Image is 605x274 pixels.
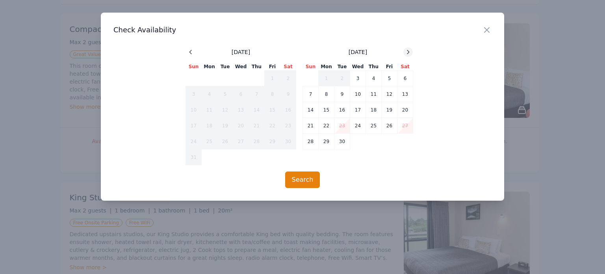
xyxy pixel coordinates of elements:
td: 12 [382,86,397,102]
td: 16 [334,102,350,118]
td: 30 [280,134,296,149]
td: 10 [186,102,202,118]
th: Fri [265,63,280,71]
td: 11 [366,86,382,102]
td: 8 [319,86,334,102]
td: 29 [265,134,280,149]
td: 12 [217,102,233,118]
td: 25 [366,118,382,134]
td: 14 [249,102,265,118]
td: 30 [334,134,350,149]
td: 16 [280,102,296,118]
td: 4 [366,71,382,86]
th: Thu [249,63,265,71]
th: Mon [319,63,334,71]
th: Fri [382,63,397,71]
td: 23 [334,118,350,134]
td: 18 [366,102,382,118]
td: 24 [350,118,366,134]
td: 28 [303,134,319,149]
td: 8 [265,86,280,102]
th: Tue [334,63,350,71]
th: Mon [202,63,217,71]
td: 19 [217,118,233,134]
td: 15 [265,102,280,118]
td: 26 [382,118,397,134]
td: 17 [350,102,366,118]
td: 5 [217,86,233,102]
td: 6 [397,71,413,86]
td: 20 [233,118,249,134]
td: 24 [186,134,202,149]
td: 21 [303,118,319,134]
td: 27 [233,134,249,149]
td: 29 [319,134,334,149]
th: Wed [233,63,249,71]
td: 9 [280,86,296,102]
td: 3 [186,86,202,102]
span: [DATE] [349,48,367,56]
td: 1 [319,71,334,86]
td: 13 [233,102,249,118]
td: 17 [186,118,202,134]
td: 14 [303,102,319,118]
td: 23 [280,118,296,134]
td: 7 [303,86,319,102]
td: 15 [319,102,334,118]
td: 7 [249,86,265,102]
td: 20 [397,102,413,118]
td: 22 [319,118,334,134]
th: Sun [186,63,202,71]
td: 26 [217,134,233,149]
td: 19 [382,102,397,118]
th: Sat [280,63,296,71]
th: Sat [397,63,413,71]
td: 11 [202,102,217,118]
td: 21 [249,118,265,134]
td: 6 [233,86,249,102]
td: 10 [350,86,366,102]
td: 1 [265,71,280,86]
td: 4 [202,86,217,102]
button: Search [285,171,320,188]
th: Thu [366,63,382,71]
td: 25 [202,134,217,149]
th: Sun [303,63,319,71]
td: 31 [186,149,202,165]
th: Tue [217,63,233,71]
td: 22 [265,118,280,134]
td: 18 [202,118,217,134]
th: Wed [350,63,366,71]
td: 2 [334,71,350,86]
h3: Check Availability [113,25,492,35]
td: 5 [382,71,397,86]
td: 13 [397,86,413,102]
span: [DATE] [232,48,250,56]
td: 28 [249,134,265,149]
td: 2 [280,71,296,86]
td: 9 [334,86,350,102]
td: 27 [397,118,413,134]
td: 3 [350,71,366,86]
